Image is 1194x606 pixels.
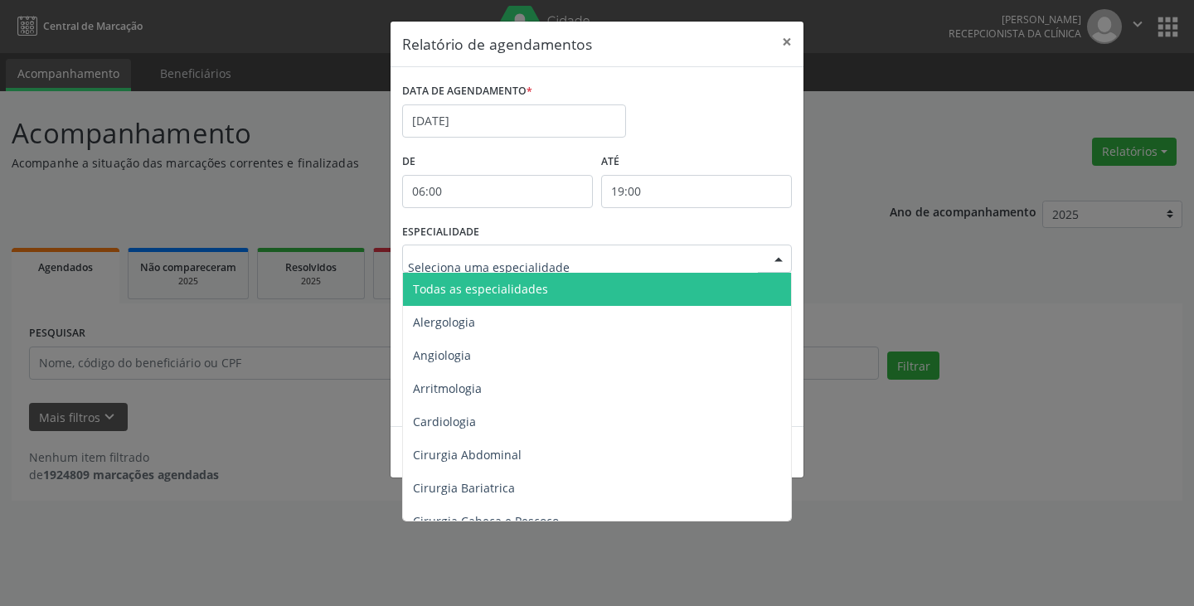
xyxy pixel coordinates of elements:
[413,447,522,463] span: Cirurgia Abdominal
[402,79,532,104] label: DATA DE AGENDAMENTO
[413,414,476,429] span: Cardiologia
[413,347,471,363] span: Angiologia
[413,281,548,297] span: Todas as especialidades
[402,220,479,245] label: ESPECIALIDADE
[413,381,482,396] span: Arritmologia
[402,175,593,208] input: Selecione o horário inicial
[601,149,792,175] label: ATÉ
[402,104,626,138] input: Selecione uma data ou intervalo
[413,480,515,496] span: Cirurgia Bariatrica
[408,250,758,284] input: Seleciona uma especialidade
[413,513,559,529] span: Cirurgia Cabeça e Pescoço
[402,149,593,175] label: De
[601,175,792,208] input: Selecione o horário final
[770,22,803,62] button: Close
[402,33,592,55] h5: Relatório de agendamentos
[413,314,475,330] span: Alergologia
